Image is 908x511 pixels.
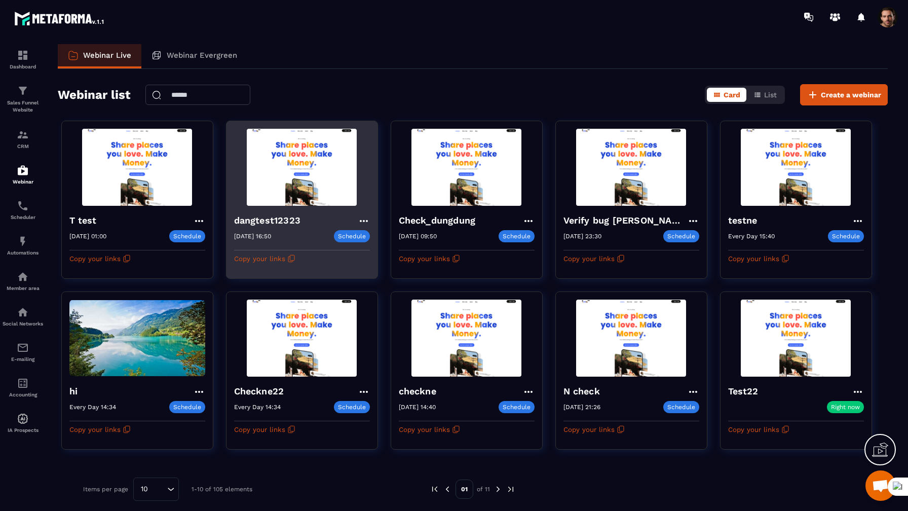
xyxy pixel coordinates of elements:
button: Copy your links [234,250,295,267]
p: [DATE] 09:50 [399,233,437,240]
p: Schedule [169,401,205,413]
button: Copy your links [728,250,789,267]
img: social-network [17,306,29,318]
img: next [494,485,503,494]
p: Schedule [334,230,370,242]
img: scheduler [17,200,29,212]
a: formationformationCRM [3,121,43,157]
button: Copy your links [728,421,789,437]
img: prev [430,485,439,494]
div: Mở cuộc trò chuyện [865,470,896,501]
a: formationformationSales Funnel Website [3,77,43,121]
img: automations [17,271,29,283]
button: Copy your links [234,421,295,437]
a: accountantaccountantAccounting [3,370,43,405]
img: automations [17,413,29,425]
button: Create a webinar [800,84,888,105]
a: social-networksocial-networkSocial Networks [3,299,43,334]
button: Copy your links [399,250,460,267]
a: schedulerschedulerScheduler [3,192,43,228]
p: Automations [3,250,43,255]
h4: T test [69,213,102,228]
button: Copy your links [399,421,460,437]
p: Schedule [499,230,535,242]
input: Search for option [152,484,165,495]
h4: Test22 [728,384,764,398]
p: Right now [831,404,860,411]
p: [DATE] 16:50 [234,233,271,240]
img: webinar-background [399,129,535,206]
p: [DATE] 01:00 [69,233,106,240]
p: Webinar Evergreen [167,51,237,60]
button: Copy your links [69,250,131,267]
p: CRM [3,143,43,149]
a: automationsautomationsMember area [3,263,43,299]
p: Schedule [499,401,535,413]
img: automations [17,164,29,176]
p: [DATE] 14:40 [399,404,436,411]
p: 01 [456,480,473,499]
h4: Verify bug [PERSON_NAME] [563,213,687,228]
span: List [764,91,777,99]
h4: Checkne22 [234,384,289,398]
img: prev [443,485,452,494]
h4: N check [563,384,605,398]
a: formationformationDashboard [3,42,43,77]
h4: hi [69,384,83,398]
p: Schedule [663,401,699,413]
p: Schedule [334,401,370,413]
button: Copy your links [69,421,131,437]
p: Dashboard [3,64,43,69]
p: Every Day 14:34 [69,404,116,411]
button: Copy your links [563,250,625,267]
span: 10 [137,484,152,495]
h4: dangtest12323 [234,213,306,228]
p: Member area [3,285,43,291]
a: automationsautomationsAutomations [3,228,43,263]
p: Sales Funnel Website [3,99,43,114]
p: Every Day 15:40 [728,233,775,240]
img: next [506,485,515,494]
img: accountant [17,377,29,389]
span: Create a webinar [821,90,881,100]
img: webinar-background [563,129,699,206]
p: [DATE] 23:30 [563,233,601,240]
p: Accounting [3,392,43,397]
h4: checkne [399,384,441,398]
img: webinar-background [234,129,370,206]
h4: testne [728,213,763,228]
div: Search for option [133,478,179,501]
h4: Check_dungdung [399,213,481,228]
a: emailemailE-mailing [3,334,43,370]
img: webinar-background [234,300,370,377]
img: webinar-background [69,300,205,377]
p: 1-10 of 105 elements [192,486,252,493]
img: webinar-background [728,300,864,377]
p: Every Day 14:34 [234,404,281,411]
span: Card [724,91,740,99]
p: Scheduler [3,214,43,220]
button: Copy your links [563,421,625,437]
img: automations [17,235,29,247]
h2: Webinar list [58,85,130,105]
p: Webinar Live [83,51,131,60]
p: of 11 [477,485,490,493]
img: formation [17,85,29,97]
button: List [747,88,783,102]
p: Schedule [828,230,864,242]
img: formation [17,129,29,141]
p: Schedule [169,230,205,242]
p: Social Networks [3,321,43,326]
p: IA Prospects [3,427,43,433]
img: webinar-background [563,300,699,377]
img: webinar-background [399,300,535,377]
img: webinar-background [69,129,205,206]
button: Card [707,88,746,102]
img: logo [14,9,105,27]
img: formation [17,49,29,61]
p: Schedule [663,230,699,242]
p: Items per page [83,486,128,493]
p: E-mailing [3,356,43,362]
a: automationsautomationsWebinar [3,157,43,192]
p: [DATE] 21:26 [563,404,600,411]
